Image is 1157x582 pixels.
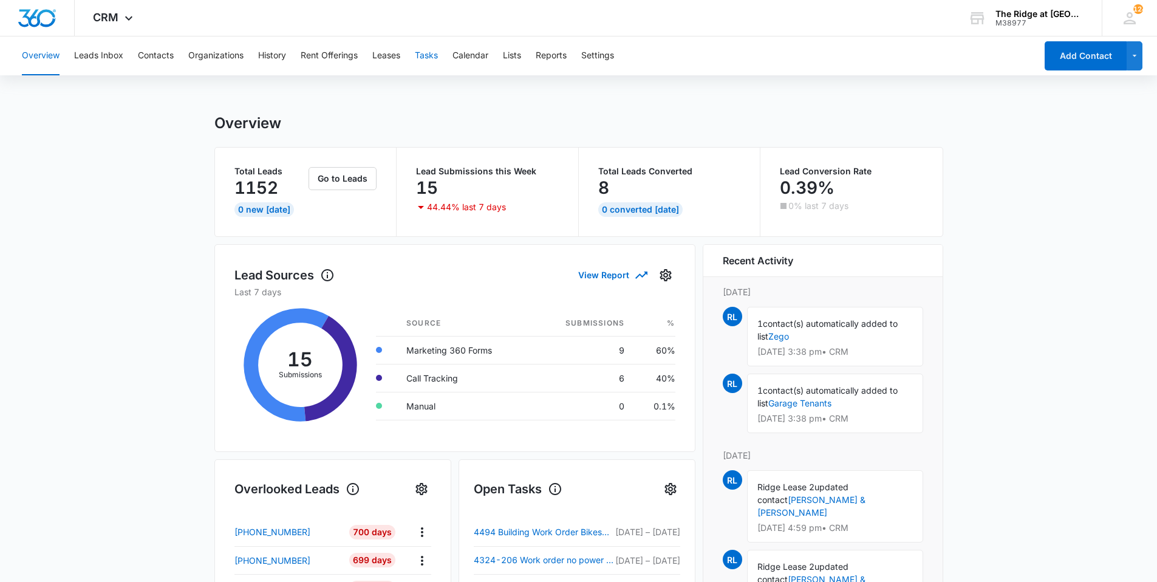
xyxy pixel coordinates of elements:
[757,385,898,408] span: contact(s) automatically added to list
[416,167,559,176] p: Lead Submissions this Week
[723,253,793,268] h6: Recent Activity
[581,36,614,75] button: Settings
[234,554,310,567] p: [PHONE_NUMBER]
[415,36,438,75] button: Tasks
[768,398,831,408] a: Garage Tenants
[533,336,634,364] td: 9
[995,19,1084,27] div: account id
[22,36,60,75] button: Overview
[768,331,789,341] a: Zego
[757,318,763,329] span: 1
[427,203,506,211] p: 44.44% last 7 days
[723,286,923,298] p: [DATE]
[234,202,294,217] div: 0 New [DATE]
[234,526,341,538] a: [PHONE_NUMBER]
[598,167,741,176] p: Total Leads Converted
[234,554,341,567] a: [PHONE_NUMBER]
[397,392,533,420] td: Manual
[503,36,521,75] button: Lists
[723,550,742,569] span: RL
[188,36,244,75] button: Organizations
[723,374,742,393] span: RL
[258,36,286,75] button: History
[372,36,400,75] button: Leases
[138,36,174,75] button: Contacts
[234,286,675,298] p: Last 7 days
[723,449,923,462] p: [DATE]
[397,310,533,337] th: Source
[780,167,923,176] p: Lead Conversion Rate
[234,266,335,284] h1: Lead Sources
[634,364,675,392] td: 40%
[397,336,533,364] td: Marketing 360 Forms
[780,178,834,197] p: 0.39%
[723,307,742,326] span: RL
[615,554,680,567] p: [DATE] – [DATE]
[578,264,646,286] button: View Report
[474,553,615,567] a: 4324-206 Work order no power to bathroom outlets Scheduled [PERSON_NAME] Electric.
[1045,41,1127,70] button: Add Contact
[349,525,395,539] div: 700 Days
[301,36,358,75] button: Rent Offerings
[533,364,634,392] td: 6
[412,479,431,499] button: Settings
[309,173,377,183] a: Go to Leads
[757,561,814,572] span: Ridge Lease 2
[788,202,848,210] p: 0% last 7 days
[234,178,278,197] p: 1152
[309,167,377,190] button: Go to Leads
[234,480,360,498] h1: Overlooked Leads
[93,11,118,24] span: CRM
[474,480,562,498] h1: Open Tasks
[74,36,123,75] button: Leads Inbox
[757,385,763,395] span: 1
[474,525,615,539] a: 4494 Building Work Order Bikes outside of bulding
[536,36,567,75] button: Reports
[234,526,310,538] p: [PHONE_NUMBER]
[416,178,438,197] p: 15
[723,470,742,490] span: RL
[1133,4,1143,14] span: 124
[757,318,898,341] span: contact(s) automatically added to list
[634,336,675,364] td: 60%
[214,114,281,132] h1: Overview
[412,522,431,541] button: Actions
[757,414,913,423] p: [DATE] 3:38 pm • CRM
[234,167,307,176] p: Total Leads
[615,526,680,538] p: [DATE] – [DATE]
[598,202,683,217] div: 0 Converted [DATE]
[995,9,1084,19] div: account name
[533,392,634,420] td: 0
[533,310,634,337] th: Submissions
[757,347,913,356] p: [DATE] 3:38 pm • CRM
[757,482,814,492] span: Ridge Lease 2
[412,551,431,570] button: Actions
[349,553,395,567] div: 699 Days
[656,265,675,285] button: Settings
[757,524,913,532] p: [DATE] 4:59 pm • CRM
[598,178,609,197] p: 8
[1133,4,1143,14] div: notifications count
[452,36,488,75] button: Calendar
[397,364,533,392] td: Call Tracking
[661,479,680,499] button: Settings
[757,495,865,518] a: [PERSON_NAME] & [PERSON_NAME]
[634,310,675,337] th: %
[634,392,675,420] td: 0.1%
